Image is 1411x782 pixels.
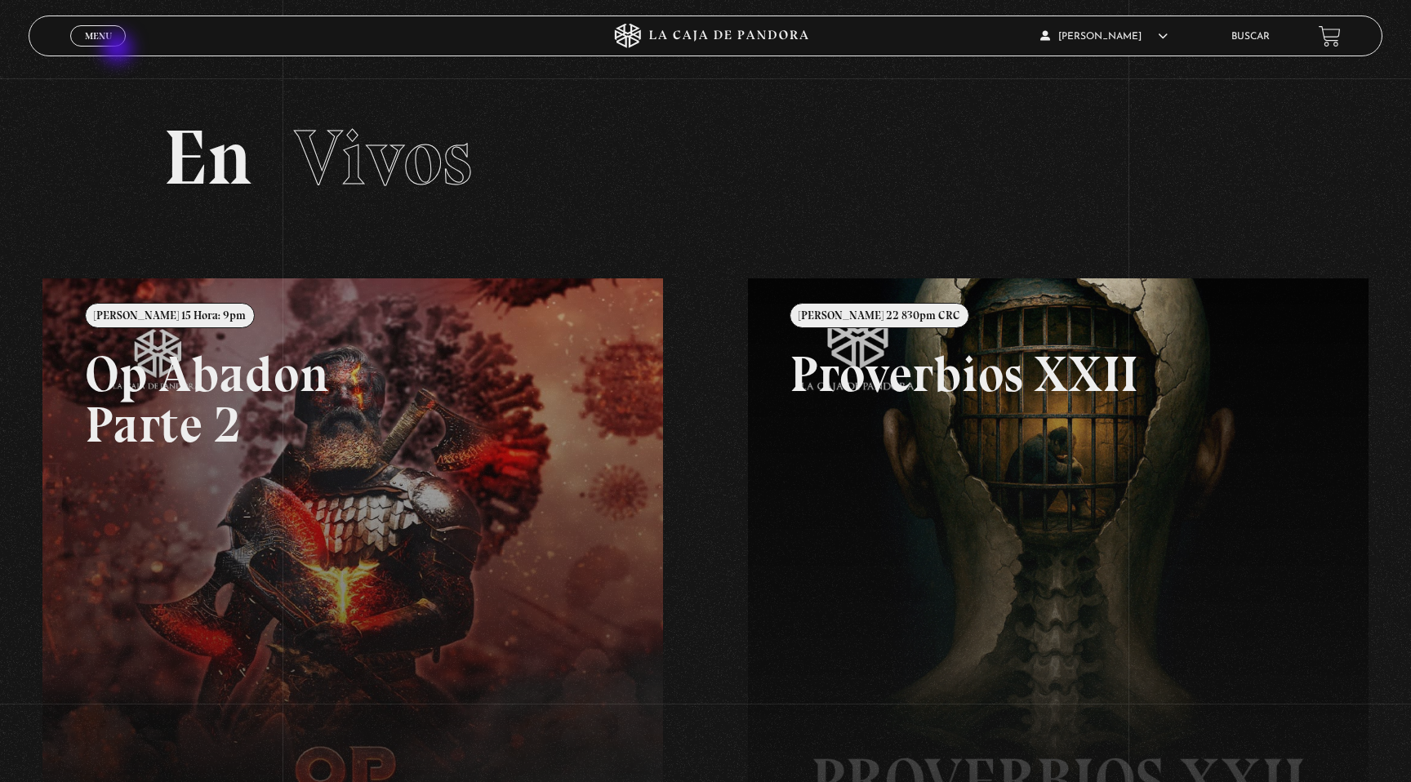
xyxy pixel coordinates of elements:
[85,31,112,41] span: Menu
[79,45,118,56] span: Cerrar
[1040,32,1168,42] span: [PERSON_NAME]
[294,111,472,204] span: Vivos
[163,119,1247,197] h2: En
[1319,25,1341,47] a: View your shopping cart
[1231,32,1270,42] a: Buscar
